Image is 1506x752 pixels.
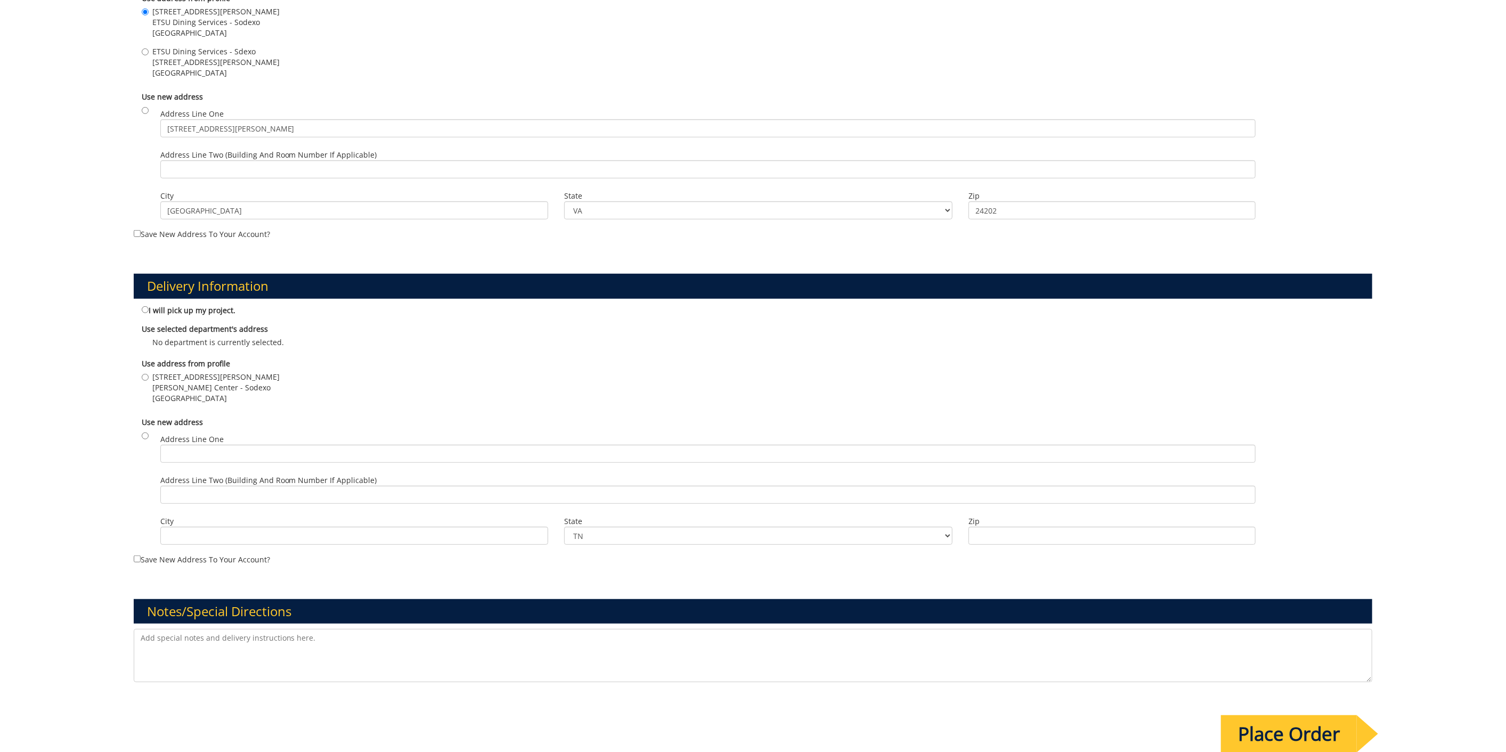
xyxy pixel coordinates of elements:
span: [PERSON_NAME] Center - Sodexo [152,382,280,393]
span: [STREET_ADDRESS][PERSON_NAME] [152,57,280,68]
span: [STREET_ADDRESS][PERSON_NAME] [152,6,280,17]
label: Zip [968,191,1256,201]
h3: Notes/Special Directions [134,599,1373,624]
input: Address Line One [160,119,1256,137]
span: [GEOGRAPHIC_DATA] [152,28,280,38]
label: State [564,516,953,527]
b: Use address from profile [142,358,230,369]
label: Zip [968,516,1256,527]
label: City [160,191,549,201]
input: ETSU Dining Services - Sdexo [STREET_ADDRESS][PERSON_NAME] [GEOGRAPHIC_DATA] [142,48,149,55]
input: City [160,527,549,545]
label: I will pick up my project. [142,304,235,316]
b: Use new address [142,417,203,427]
input: [STREET_ADDRESS][PERSON_NAME] ETSU Dining Services - Sodexo [GEOGRAPHIC_DATA] [142,9,149,15]
span: [GEOGRAPHIC_DATA] [152,68,280,78]
input: Zip [968,527,1256,545]
input: Address Line Two (Building and Room Number if applicable) [160,486,1256,504]
label: Address Line Two (Building and Room Number if applicable) [160,475,1256,504]
input: City [160,201,549,219]
label: Address Line Two (Building and Room Number if applicable) [160,150,1256,178]
b: Use selected department's address [142,324,268,334]
input: I will pick up my project. [142,306,149,313]
label: State [564,191,953,201]
p: No department is currently selected. [142,337,1365,348]
span: ETSU Dining Services - Sodexo [152,17,280,28]
label: Address Line One [160,434,1256,463]
input: Address Line One [160,445,1256,463]
input: Zip [968,201,1256,219]
input: Address Line Two (Building and Room Number if applicable) [160,160,1256,178]
span: [GEOGRAPHIC_DATA] [152,393,280,404]
label: City [160,516,549,527]
h3: Delivery Information [134,274,1373,298]
input: [STREET_ADDRESS][PERSON_NAME] [PERSON_NAME] Center - Sodexo [GEOGRAPHIC_DATA] [142,374,149,381]
b: Use new address [142,92,203,102]
input: Save new address to your account? [134,555,141,562]
span: ETSU Dining Services - Sdexo [152,46,280,57]
input: Save new address to your account? [134,230,141,237]
span: [STREET_ADDRESS][PERSON_NAME] [152,372,280,382]
label: Address Line One [160,109,1256,137]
